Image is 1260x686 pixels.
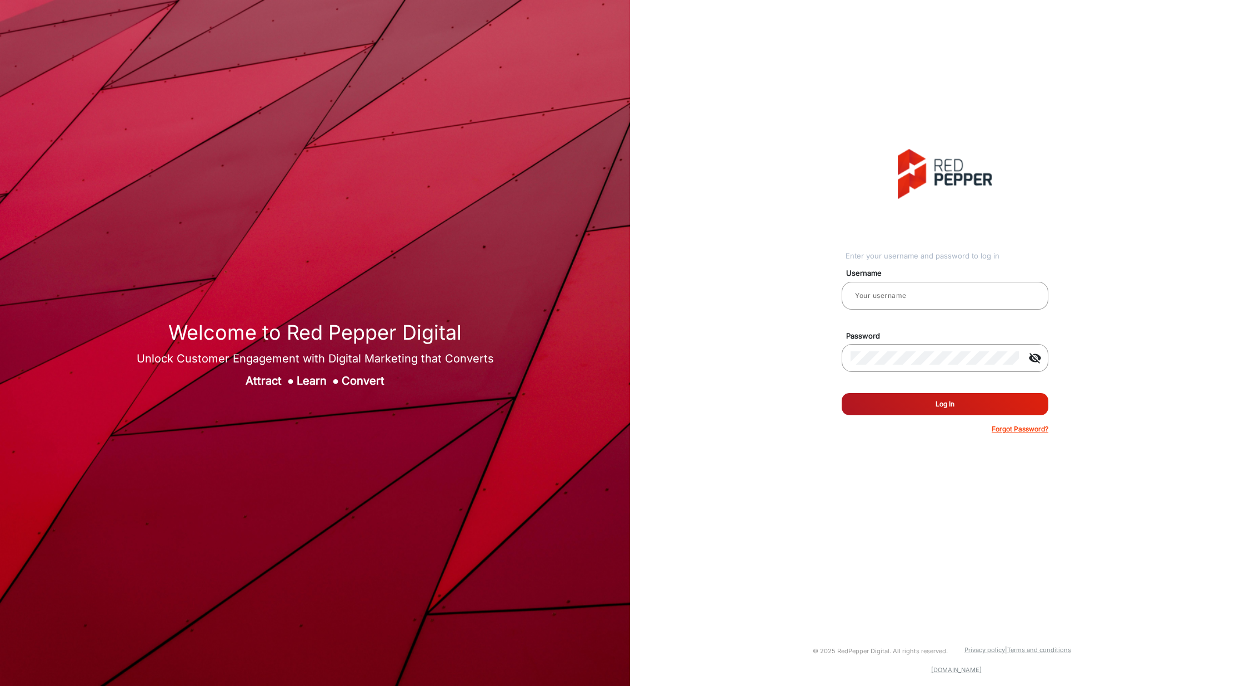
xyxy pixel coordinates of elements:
[838,268,1061,279] mat-label: Username
[931,666,982,674] a: [DOMAIN_NAME]
[846,251,1048,262] div: Enter your username and password to log in
[851,289,1039,302] input: Your username
[1022,351,1048,365] mat-icon: visibility_off
[287,374,294,387] span: ●
[838,331,1061,342] mat-label: Password
[813,647,948,655] small: © 2025 RedPepper Digital. All rights reserved.
[137,350,494,367] div: Unlock Customer Engagement with Digital Marketing that Converts
[898,149,992,199] img: vmg-logo
[992,424,1048,434] p: Forgot Password?
[964,646,1005,654] a: Privacy policy
[1007,646,1071,654] a: Terms and conditions
[137,372,494,389] div: Attract Learn Convert
[1005,646,1007,654] a: |
[842,393,1048,415] button: Log In
[137,321,494,345] h1: Welcome to Red Pepper Digital
[332,374,339,387] span: ●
